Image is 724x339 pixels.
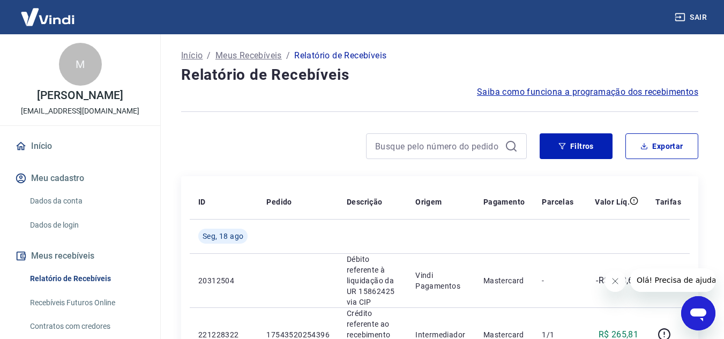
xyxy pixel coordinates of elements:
p: Tarifas [655,197,681,207]
p: 20312504 [198,275,249,286]
button: Exportar [625,133,698,159]
input: Busque pelo número do pedido [375,138,501,154]
button: Meu cadastro [13,167,147,190]
p: Descrição [347,197,383,207]
p: -R$ 718,63 [596,274,638,287]
a: Dados da conta [26,190,147,212]
iframe: Fechar mensagem [604,270,626,292]
p: Relatório de Recebíveis [294,49,386,62]
p: Pedido [266,197,292,207]
a: Início [181,49,203,62]
span: Seg, 18 ago [203,231,243,242]
p: Débito referente à liquidação da UR 15862425 via CIP [347,254,398,307]
div: M [59,43,102,86]
a: Meus Recebíveis [215,49,282,62]
p: [PERSON_NAME] [37,90,123,101]
p: Vindi Pagamentos [415,270,466,291]
h4: Relatório de Recebíveis [181,64,698,86]
p: Valor Líq. [595,197,630,207]
p: Mastercard [483,275,525,286]
p: Origem [415,197,442,207]
button: Meus recebíveis [13,244,147,268]
p: Parcelas [542,197,573,207]
p: / [207,49,211,62]
iframe: Botão para abrir a janela de mensagens [681,296,715,330]
p: Pagamento [483,197,525,207]
p: ID [198,197,206,207]
a: Dados de login [26,214,147,236]
a: Início [13,134,147,158]
a: Contratos com credores [26,315,147,337]
span: Olá! Precisa de ajuda? [6,7,90,16]
p: - [542,275,573,286]
p: / [286,49,290,62]
a: Recebíveis Futuros Online [26,292,147,314]
button: Sair [673,7,711,27]
p: [EMAIL_ADDRESS][DOMAIN_NAME] [21,106,139,117]
a: Relatório de Recebíveis [26,268,147,290]
button: Filtros [540,133,613,159]
iframe: Mensagem da empresa [630,268,715,292]
img: Vindi [13,1,83,33]
a: Saiba como funciona a programação dos recebimentos [477,86,698,99]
